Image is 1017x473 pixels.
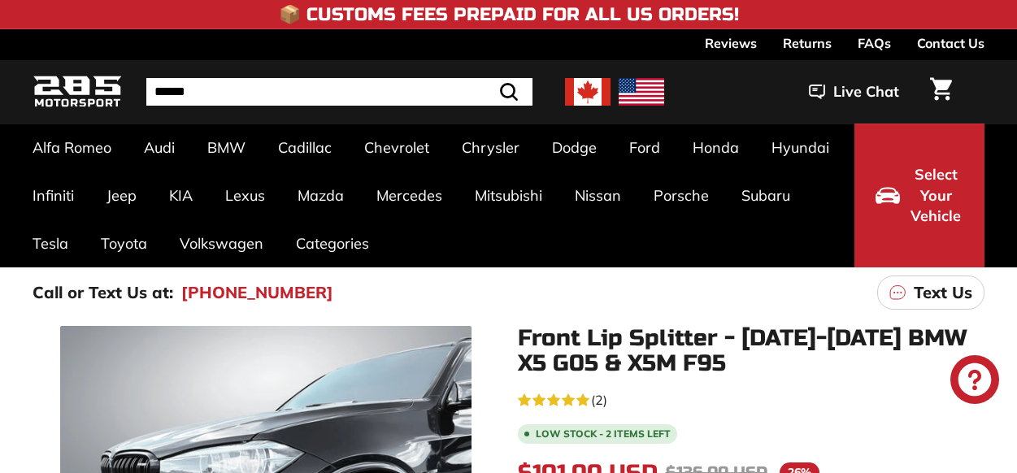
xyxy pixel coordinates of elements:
a: Cart [920,64,962,119]
a: Returns [783,29,832,57]
a: Mitsubishi [459,171,558,219]
a: KIA [153,171,209,219]
a: Jeep [90,171,153,219]
a: Chrysler [445,124,536,171]
p: Call or Text Us at: [33,280,173,305]
button: Live Chat [788,72,920,112]
a: Dodge [536,124,613,171]
a: Reviews [705,29,757,57]
a: Tesla [16,219,85,267]
span: Select Your Vehicle [908,164,963,227]
a: Subaru [725,171,806,219]
h1: Front Lip Splitter - [DATE]-[DATE] BMW X5 G05 & X5M F95 [518,326,985,376]
a: [PHONE_NUMBER] [181,280,333,305]
span: Low stock - 2 items left [536,429,671,439]
a: Alfa Romeo [16,124,128,171]
a: Mazda [281,171,360,219]
a: Categories [280,219,385,267]
p: Text Us [914,280,972,305]
img: Logo_285_Motorsport_areodynamics_components [33,73,122,111]
a: Porsche [637,171,725,219]
a: Lexus [209,171,281,219]
a: Contact Us [917,29,984,57]
h4: 📦 Customs Fees Prepaid for All US Orders! [279,5,739,24]
a: Audi [128,124,191,171]
a: Toyota [85,219,163,267]
input: Search [146,78,532,106]
span: (2) [591,390,607,410]
a: Nissan [558,171,637,219]
a: FAQs [858,29,891,57]
a: Chevrolet [348,124,445,171]
span: Live Chat [833,81,899,102]
a: Hyundai [755,124,845,171]
button: Select Your Vehicle [854,124,984,267]
a: Honda [676,124,755,171]
a: 5.0 rating (2 votes) [518,388,985,410]
a: Volkswagen [163,219,280,267]
a: Mercedes [360,171,459,219]
a: BMW [191,124,262,171]
inbox-online-store-chat: Shopify online store chat [945,355,1004,408]
a: Text Us [877,276,984,310]
a: Cadillac [262,124,348,171]
a: Ford [613,124,676,171]
a: Infiniti [16,171,90,219]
